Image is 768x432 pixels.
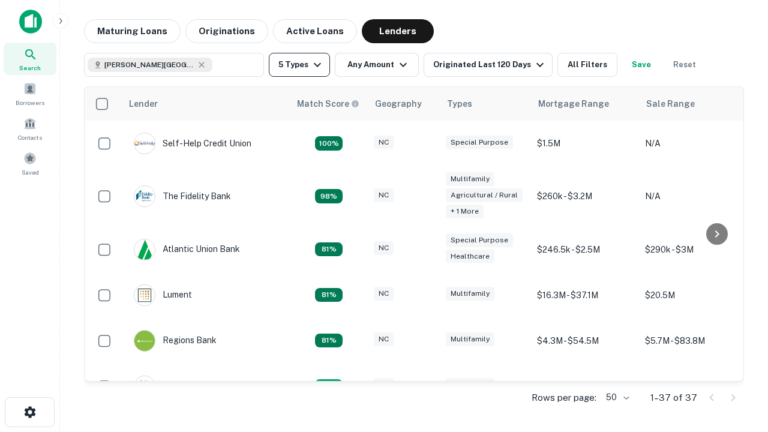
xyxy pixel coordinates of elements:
td: $230k - $295k [639,364,747,409]
th: Types [440,87,531,121]
div: Matching Properties: 4, hasApolloMatch: undefined [315,379,343,394]
div: Agricultural / Rural [446,188,523,202]
img: capitalize-icon.png [19,10,42,34]
td: $20.5M [639,272,747,318]
td: N/A [639,121,747,166]
div: Multifamily [446,332,494,346]
th: Mortgage Range [531,87,639,121]
a: Saved [4,147,56,179]
img: picture [134,376,155,397]
div: Originated Last 120 Days [433,58,547,72]
button: Any Amount [335,53,419,77]
th: Lender [122,87,290,121]
td: $1.5M [531,121,639,166]
span: Saved [22,167,39,177]
div: Mortgage Range [538,97,609,111]
td: N/A [639,166,747,227]
div: NC [374,188,394,202]
td: $290k - $3M [639,227,747,272]
div: Matching Properties: 5, hasApolloMatch: undefined [315,334,343,348]
img: picture [134,331,155,351]
td: $260k - $3.2M [531,166,639,227]
div: Special Purpose [446,233,513,247]
a: Contacts [4,112,56,145]
div: NC [374,378,394,392]
div: Regions Bank [134,330,217,352]
div: Multifamily [446,287,494,301]
iframe: Chat Widget [708,336,768,394]
p: Rows per page: [532,391,596,405]
div: Sale Range [646,97,695,111]
div: NC [374,332,394,346]
img: picture [134,285,155,305]
button: Originated Last 120 Days [424,53,553,77]
td: $5.7M - $83.8M [639,318,747,364]
img: picture [134,239,155,260]
button: Maturing Loans [84,19,181,43]
button: All Filters [557,53,617,77]
div: Matching Properties: 5, hasApolloMatch: undefined [315,242,343,257]
td: $184k - $236k [531,364,639,409]
div: Atlantic Union Bank [134,239,240,260]
img: picture [134,186,155,206]
th: Capitalize uses an advanced AI algorithm to match your search with the best lender. The match sco... [290,87,368,121]
div: + 1 more [446,205,484,218]
td: $16.3M - $37.1M [531,272,639,318]
button: Reset [665,53,704,77]
th: Geography [368,87,440,121]
span: [PERSON_NAME][GEOGRAPHIC_DATA], [GEOGRAPHIC_DATA] [104,59,194,70]
span: Search [19,63,41,73]
p: 1–37 of 37 [650,391,697,405]
td: $4.3M - $54.5M [531,318,639,364]
a: Borrowers [4,77,56,110]
button: Active Loans [273,19,357,43]
span: Contacts [18,133,42,142]
div: Multifamily [446,378,494,392]
div: The Fidelity Bank [134,185,231,207]
div: Geography [375,97,422,111]
img: picture [134,133,155,154]
div: Lument [134,284,192,306]
div: Ocmbc, Inc. [134,376,207,397]
div: NC [374,136,394,149]
td: $246.5k - $2.5M [531,227,639,272]
div: Healthcare [446,250,494,263]
div: NC [374,241,394,255]
button: 5 Types [269,53,330,77]
div: Matching Properties: 11, hasApolloMatch: undefined [315,136,343,151]
div: Lender [129,97,158,111]
a: Search [4,43,56,75]
th: Sale Range [639,87,747,121]
div: Multifamily [446,172,494,186]
div: Special Purpose [446,136,513,149]
button: Save your search to get updates of matches that match your search criteria. [622,53,661,77]
h6: Match Score [297,97,357,110]
div: NC [374,287,394,301]
div: Matching Properties: 6, hasApolloMatch: undefined [315,189,343,203]
div: 50 [601,389,631,406]
button: Lenders [362,19,434,43]
span: Borrowers [16,98,44,107]
div: Capitalize uses an advanced AI algorithm to match your search with the best lender. The match sco... [297,97,359,110]
div: Matching Properties: 5, hasApolloMatch: undefined [315,288,343,302]
button: Originations [185,19,268,43]
div: Self-help Credit Union [134,133,251,154]
div: Types [447,97,472,111]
